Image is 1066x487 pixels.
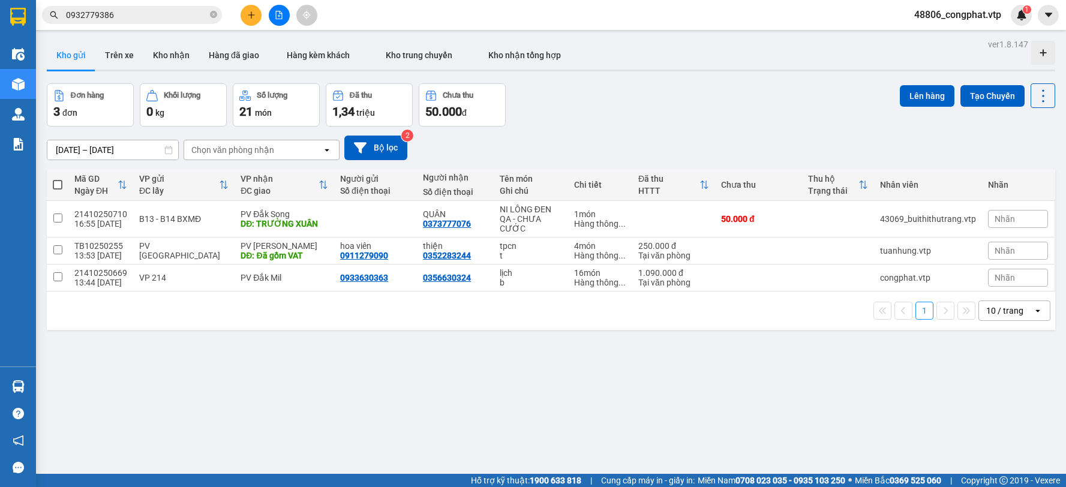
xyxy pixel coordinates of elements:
[802,169,874,201] th: Toggle SortBy
[340,273,388,282] div: 0933630363
[905,7,1011,22] span: 48806_congphat.vtp
[462,108,467,118] span: đ
[322,145,332,155] svg: open
[241,186,319,196] div: ĐC giao
[241,273,328,282] div: PV Đắk Mil
[241,251,328,260] div: DĐ: Đã gồm VAT
[47,83,134,127] button: Đơn hàng3đơn
[210,10,217,21] span: close-circle
[241,241,328,251] div: PV [PERSON_NAME]
[68,169,133,201] th: Toggle SortBy
[139,241,229,260] div: PV [GEOGRAPHIC_DATA]
[721,180,796,190] div: Chưa thu
[12,48,25,61] img: warehouse-icon
[574,251,626,260] div: Hàng thông thường
[574,209,626,219] div: 1 món
[988,180,1048,190] div: Nhãn
[915,302,933,320] button: 1
[423,173,488,182] div: Người nhận
[241,219,328,229] div: DĐ: TRƯỜNG XUÂN
[500,251,562,260] div: t
[139,174,219,184] div: VP gửi
[62,108,77,118] span: đơn
[500,268,562,278] div: lịch
[890,476,941,485] strong: 0369 525 060
[210,11,217,18] span: close-circle
[530,476,581,485] strong: 1900 633 818
[74,278,127,287] div: 13:44 [DATE]
[986,305,1023,317] div: 10 / trang
[638,241,709,251] div: 250.000 đ
[698,474,845,487] span: Miền Nam
[235,169,334,201] th: Toggle SortBy
[995,246,1015,255] span: Nhãn
[574,278,626,287] div: Hàng thông thường
[443,91,473,100] div: Chưa thu
[143,41,199,70] button: Kho nhận
[326,83,413,127] button: Đã thu1,34 triệu
[47,41,95,70] button: Kho gửi
[735,476,845,485] strong: 0708 023 035 - 0935 103 250
[423,187,488,197] div: Số điện thoại
[419,83,506,127] button: Chưa thu50.000đ
[618,278,626,287] span: ...
[199,41,269,70] button: Hàng đã giao
[344,136,407,160] button: Bộ lọc
[1016,10,1027,20] img: icon-new-feature
[618,251,626,260] span: ...
[71,91,104,100] div: Đơn hàng
[340,174,411,184] div: Người gửi
[287,50,350,60] span: Hàng kèm khách
[638,251,709,260] div: Tại văn phòng
[47,140,178,160] input: Select a date range.
[632,169,715,201] th: Toggle SortBy
[247,11,256,19] span: plus
[340,186,411,196] div: Số điện thoại
[988,38,1028,51] div: ver 1.8.147
[241,209,328,219] div: PV Đắk Song
[500,174,562,184] div: Tên món
[500,278,562,287] div: b
[1031,41,1055,65] div: Tạo kho hàng mới
[808,174,858,184] div: Thu hộ
[423,241,488,251] div: thiện
[1023,5,1031,14] sup: 1
[139,186,219,196] div: ĐC lấy
[340,241,411,251] div: hoa viên
[999,476,1008,485] span: copyright
[900,85,954,107] button: Lên hàng
[332,104,355,119] span: 1,34
[13,435,24,446] span: notification
[302,11,311,19] span: aim
[425,104,462,119] span: 50.000
[638,174,699,184] div: Đã thu
[350,91,372,100] div: Đã thu
[950,474,952,487] span: |
[1033,306,1043,315] svg: open
[638,268,709,278] div: 1.090.000 đ
[855,474,941,487] span: Miền Bắc
[401,130,413,142] sup: 2
[241,174,319,184] div: VP nhận
[269,5,290,26] button: file-add
[386,50,452,60] span: Kho trung chuyển
[50,11,58,19] span: search
[574,241,626,251] div: 4 món
[164,91,200,100] div: Khối lượng
[995,273,1015,282] span: Nhãn
[1043,10,1054,20] span: caret-down
[74,241,127,251] div: TB10250255
[423,273,471,282] div: 0356630324
[880,180,976,190] div: Nhân viên
[95,41,143,70] button: Trên xe
[74,186,118,196] div: Ngày ĐH
[574,180,626,190] div: Chi tiết
[423,251,471,260] div: 0352283244
[12,138,25,151] img: solution-icon
[275,11,283,19] span: file-add
[880,214,976,224] div: 43069_buithithutrang.vtp
[960,85,1025,107] button: Tạo Chuyến
[191,144,274,156] div: Chọn văn phòng nhận
[880,273,976,282] div: congphat.vtp
[12,380,25,393] img: warehouse-icon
